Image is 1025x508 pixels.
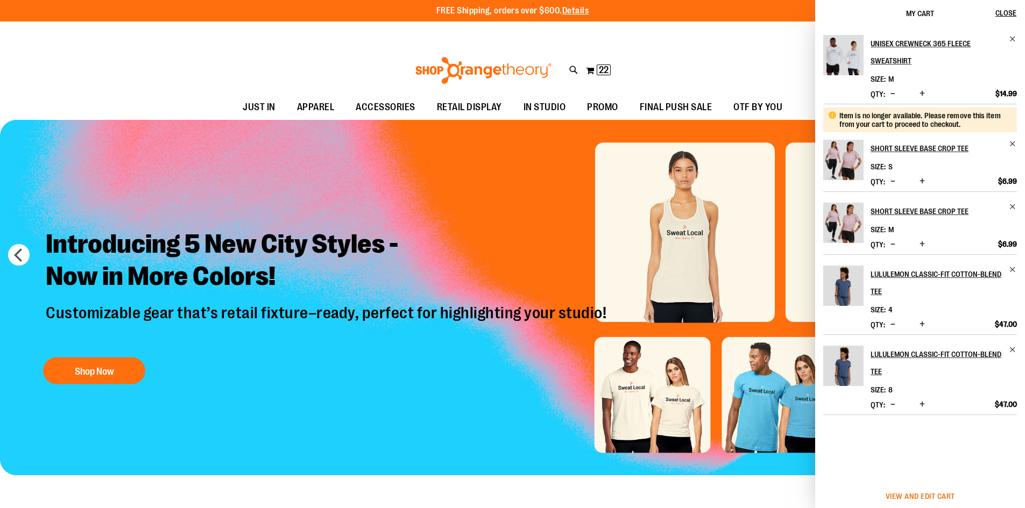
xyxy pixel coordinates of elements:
[823,346,864,393] a: lululemon Classic-Fit Cotton-Blend Tee
[629,95,723,120] a: FINAL PUSH SALE
[38,219,617,303] h2: Introducing 5 New City Styles - Now in More Colors!
[871,320,885,329] label: Qty
[823,414,1017,495] li: Product
[297,95,335,119] span: APPAREL
[888,305,893,314] span: 4
[917,399,928,410] button: Increase product quantity
[345,95,426,120] a: ACCESSORIES
[871,177,885,186] label: Qty
[43,357,145,384] button: Shop Now
[888,162,893,171] span: S
[995,89,1017,98] span: $14.99
[733,95,782,119] span: OTF BY YOU
[888,319,898,330] button: Decrease product quantity
[823,334,1017,414] li: Product
[871,266,1002,300] h2: lululemon Classic-Fit Cotton-Blend Tee
[871,140,1017,157] a: Short Sleeve Base Crop Tee
[871,35,1017,69] a: Unisex Crewneck 365 Fleece Sweatshirt
[917,319,928,330] button: Increase product quantity
[599,65,609,75] span: 22
[823,35,1017,104] li: Product
[587,95,618,119] span: PROMO
[243,95,275,119] span: JUST IN
[823,35,864,82] a: Unisex Crewneck 365 Fleece Sweatshirt
[823,346,864,386] img: lululemon Classic-Fit Cotton-Blend Tee
[723,95,793,120] a: OTF BY YOU
[995,319,1017,329] span: $47.00
[356,95,415,119] span: ACCESSORIES
[871,385,886,394] dt: Size
[998,239,1017,249] span: $6.99
[562,6,589,16] a: Details
[888,176,898,187] button: Decrease product quantity
[888,89,898,99] button: Decrease product quantity
[38,303,617,346] p: Customizable gear that’s retail fixture–ready, perfect for highlighting your studio!
[232,95,286,120] a: JUST IN
[38,219,617,389] a: Introducing 5 New City Styles -Now in More Colors! Customizable gear that’s retail fixture–ready,...
[871,305,886,314] dt: Size
[995,9,1016,17] span: Close
[871,75,886,83] dt: Size
[437,95,502,119] span: RETAIL DISPLAY
[839,111,1009,128] div: Item is no longer available. Please remove this item from your cart to proceed to checkout.
[823,140,864,187] a: Short Sleeve Base Crop Tee
[871,240,885,249] label: Qty
[871,400,885,409] label: Qty
[1009,266,1017,274] a: Remove item
[524,95,566,119] span: IN STUDIO
[426,95,513,120] a: RETAIL DISPLAY
[823,203,864,243] img: Short Sleeve Base Crop Tee
[823,140,864,180] img: Short Sleeve Base Crop Tee
[995,399,1017,409] span: $47.00
[823,266,864,306] img: lululemon Classic-Fit Cotton-Blend Tee
[917,89,928,99] button: Increase product quantity
[823,191,1017,254] li: Product
[886,492,955,500] a: View and edit cart
[871,140,1002,157] h2: Short Sleeve Base Crop Tee
[871,203,1002,220] h2: Short Sleeve Base Crop Tee
[823,104,1017,191] li: Product
[513,95,577,120] a: IN STUDIO
[823,35,864,75] img: Unisex Crewneck 365 Fleece Sweatshirt
[823,266,864,313] a: lululemon Classic-Fit Cotton-Blend Tee
[906,9,934,18] span: My Cart
[414,57,553,84] img: Shop Orangetheory
[871,266,1017,300] a: lululemon Classic-Fit Cotton-Blend Tee
[1009,346,1017,354] a: Remove item
[871,162,886,171] dt: Size
[640,95,712,119] span: FINAL PUSH SALE
[888,385,893,394] span: 8
[888,225,894,234] span: M
[871,346,1017,380] a: lululemon Classic-Fit Cotton-Blend Tee
[286,95,345,120] a: APPAREL
[436,5,589,17] p: FREE Shipping, orders over $600.
[871,225,886,234] dt: Size
[871,90,885,98] label: Qty
[917,176,928,187] button: Increase product quantity
[888,75,894,83] span: M
[871,35,1002,69] h2: Unisex Crewneck 365 Fleece Sweatshirt
[8,244,30,266] button: prev
[871,346,1002,380] h2: lululemon Classic-Fit Cotton-Blend Tee
[998,176,1017,186] span: $6.99
[1009,203,1017,211] a: Remove item
[823,254,1017,334] li: Product
[917,239,928,250] button: Increase product quantity
[1009,140,1017,148] a: Remove item
[823,203,864,250] a: Short Sleeve Base Crop Tee
[576,95,629,120] a: PROMO
[888,399,898,410] button: Decrease product quantity
[1009,35,1017,43] a: Remove item
[871,203,1017,220] a: Short Sleeve Base Crop Tee
[888,239,898,250] button: Decrease product quantity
